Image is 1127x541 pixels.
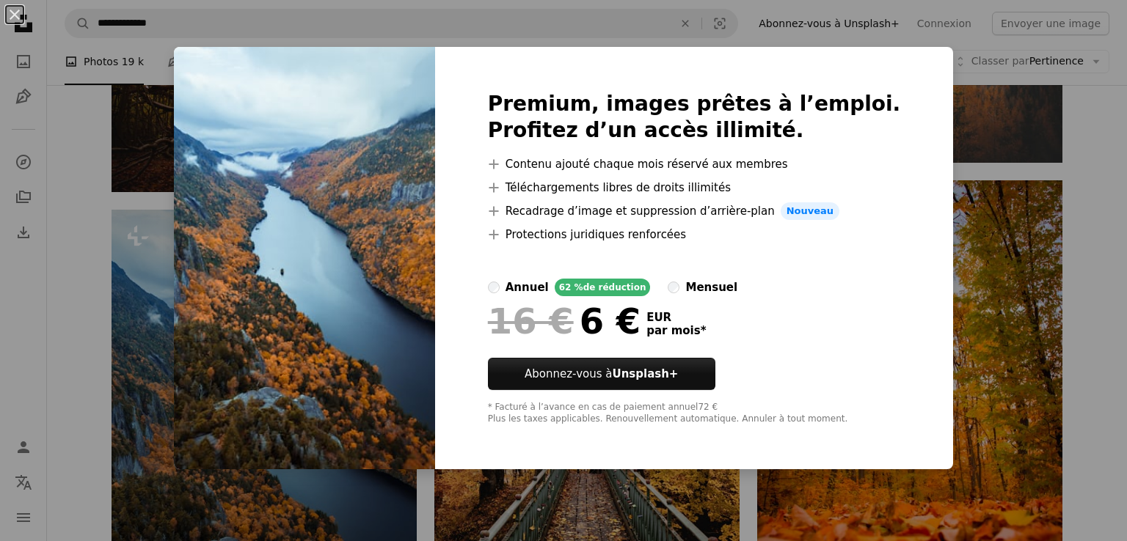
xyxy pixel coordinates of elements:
[685,279,737,296] div: mensuel
[668,281,679,293] input: mensuel
[646,311,706,324] span: EUR
[781,202,839,220] span: Nouveau
[488,358,715,390] button: Abonnez-vous àUnsplash+
[488,155,901,173] li: Contenu ajouté chaque mois réservé aux membres
[612,367,678,380] strong: Unsplash+
[488,202,901,220] li: Recadrage d’image et suppression d’arrière-plan
[506,279,549,296] div: annuel
[488,226,901,243] li: Protections juridiques renforcées
[488,402,901,425] div: * Facturé à l’avance en cas de paiement annuel 72 € Plus les taxes applicables. Renouvellement au...
[488,302,641,340] div: 6 €
[174,47,435,469] img: premium_photo-1669575433704-8a25e515234f
[555,279,651,296] div: 62 % de réduction
[488,179,901,196] li: Téléchargements libres de droits illimités
[646,324,706,337] span: par mois *
[488,91,901,144] h2: Premium, images prêtes à l’emploi. Profitez d’un accès illimité.
[488,281,500,293] input: annuel62 %de réduction
[488,302,574,340] span: 16 €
